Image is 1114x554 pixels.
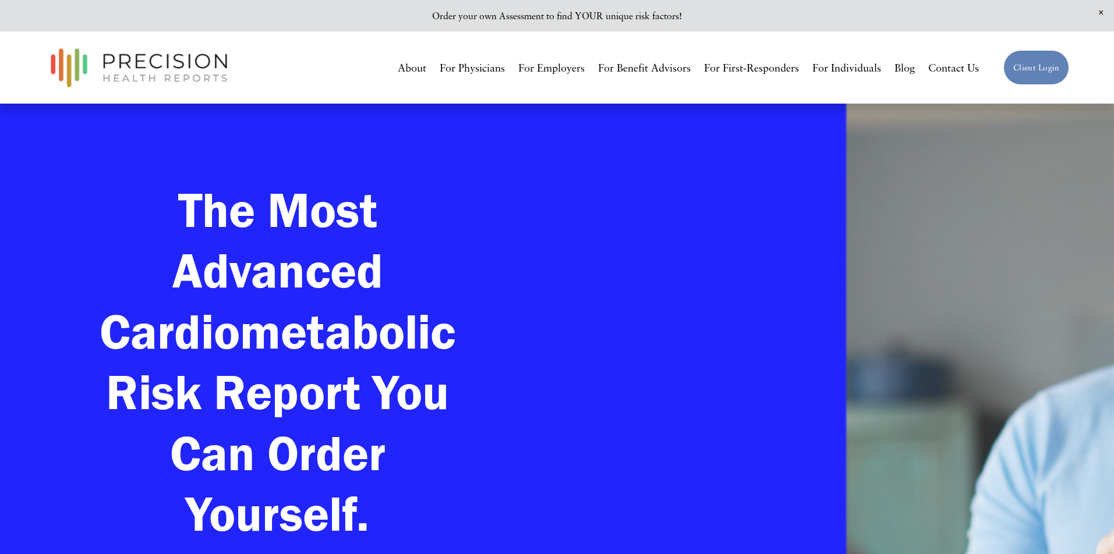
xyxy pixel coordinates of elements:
a: For Individuals [812,57,881,79]
a: For Employers [518,57,585,79]
a: About [398,57,426,79]
a: Client Login [1003,50,1069,85]
a: Blog [894,57,915,79]
a: For Benefit Advisors [598,57,691,79]
a: Contact Us [928,57,979,79]
strong: The Most Advanced Cardiometabolic Risk Report You Can Order Yourself. [100,180,468,544]
img: Precision Health Reports [45,43,234,93]
a: For Physicians [440,57,505,79]
a: For First-Responders [704,57,799,79]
